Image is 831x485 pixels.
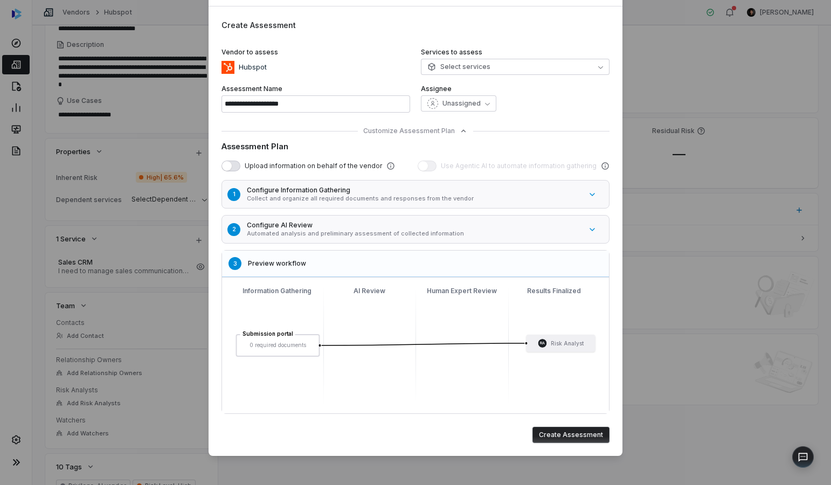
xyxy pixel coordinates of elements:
h5: Preview workflow [248,259,603,268]
div: 1 [227,188,240,201]
p: Hubspot [234,62,267,73]
label: Services to assess [421,48,610,57]
button: Customize Assessment Plan [363,127,468,135]
h5: Configure AI Review [247,221,581,230]
p: Automated analysis and preliminary assessment of collected information [247,230,581,238]
span: Select services [427,63,490,71]
div: 3 [228,257,241,270]
div: Assessment Plan [221,141,610,152]
button: 1Configure Information GatheringCollect and organize all required documents and responses from th... [219,177,623,211]
span: Unassigned [442,99,481,108]
h5: Configure Information Gathering [247,186,581,195]
label: Assignee [421,85,610,93]
label: Assessment Name [221,85,410,93]
span: Customize Assessment Plan [363,127,455,135]
div: 2 [227,223,240,236]
span: Create Assessment [221,20,296,30]
button: Create Assessment [532,427,610,443]
span: Vendor to assess [221,48,278,57]
span: Upload information on behalf of the vendor [245,162,382,170]
button: 2Configure AI ReviewAutomated analysis and preliminary assessment of collected information [219,212,623,246]
p: Collect and organize all required documents and responses from the vendor [247,195,581,203]
span: Use Agentic AI to automate information gathering [441,162,597,170]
